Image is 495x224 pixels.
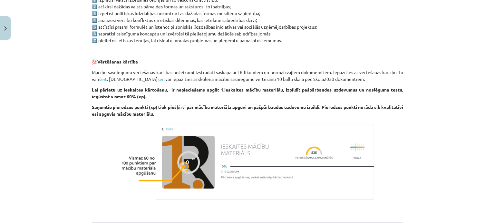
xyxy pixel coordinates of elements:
strong: Lai pārietu uz ieskaites kārtošanu, ir nepieciešams apgūt 1.ieskaites mācību materiālu, izpildīt ... [92,87,403,99]
a: šeit [158,76,165,82]
strong: Vērtēšanas kārtība [97,59,138,64]
p: Mācību sasniegumu vērtēšanas kārtības noteikumi izstrādāti saskaņā ar LR likumiem un normatīvajie... [92,69,403,83]
img: icon-close-lesson-0947bae3869378f0d4975bcd49f059093ad1ed9edebbc8119c70593378902aed.svg [4,26,7,31]
a: šeit [99,76,107,82]
strong: Saņemtie pieredzes punkti (xp) tiek piešķirti par mācību materiāla apguvi un pašpārbaudes uzdevum... [92,104,403,117]
p: 💯 [92,58,403,65]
